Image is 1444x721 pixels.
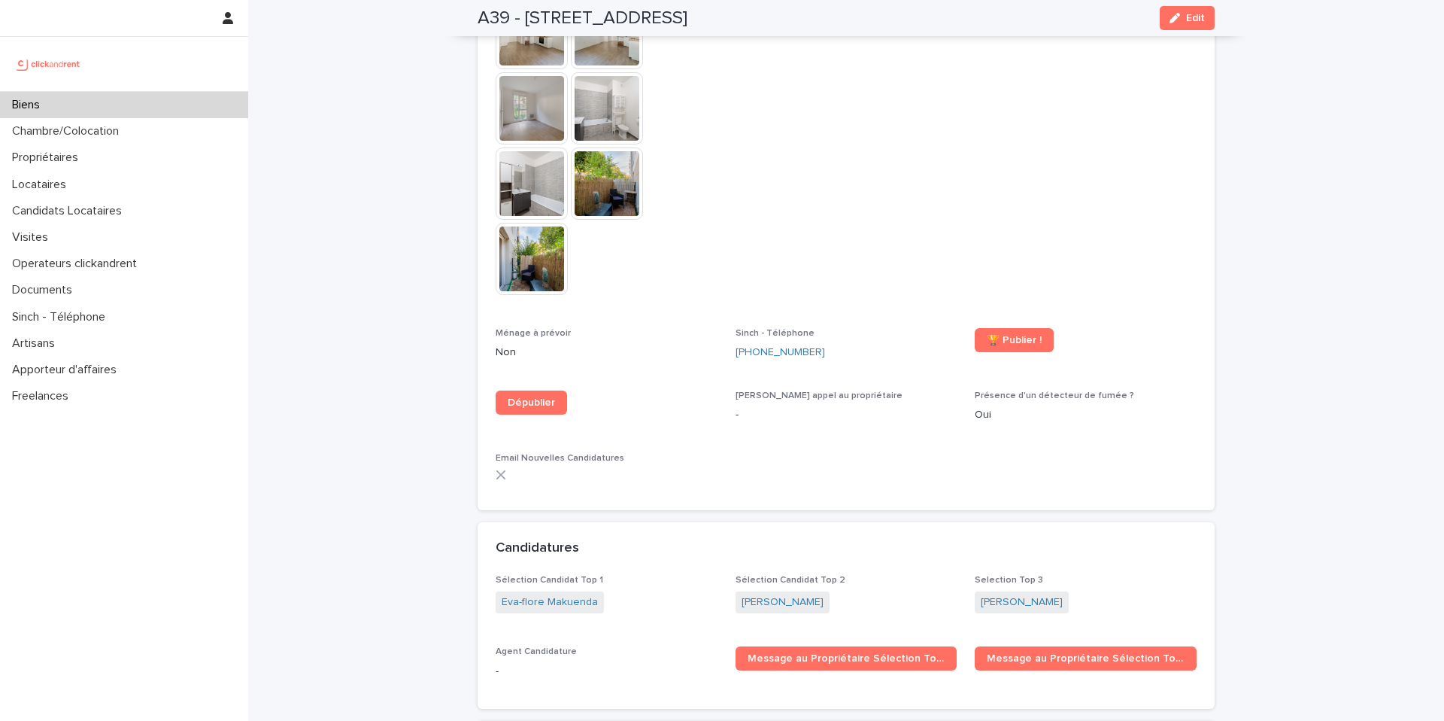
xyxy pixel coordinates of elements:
[1160,6,1215,30] button: Edit
[496,329,571,338] span: Ménage à prévoir
[736,329,815,338] span: Sinch - Téléphone
[12,49,85,79] img: UCB0brd3T0yccxBKYDjQ
[496,391,567,415] a: Dépublier
[6,336,67,351] p: Artisans
[496,345,717,360] p: Non
[736,576,845,585] span: Sélection Candidat Top 2
[736,391,902,400] span: [PERSON_NAME] appel au propriétaire
[496,540,579,557] h2: Candidatures
[1186,13,1205,23] span: Edit
[987,653,1185,664] span: Message au Propriétaire Sélection Top 2
[6,151,90,165] p: Propriétaires
[981,595,1063,610] a: [PERSON_NAME]
[736,347,825,357] ringoverc2c-number-84e06f14122c: [PHONE_NUMBER]
[736,347,825,357] ringoverc2c-84e06f14122c: Call with Ringover
[496,576,603,585] span: Sélection Candidat Top 1
[742,595,824,610] a: [PERSON_NAME]
[975,328,1054,352] a: 🏆 Publier !
[6,257,149,271] p: Operateurs clickandrent
[736,646,957,671] a: Message au Propriétaire Sélection Top 1
[478,8,687,29] h2: A39 - [STREET_ADDRESS]
[6,98,52,112] p: Biens
[6,204,134,218] p: Candidats Locataires
[736,407,957,423] p: -
[496,664,717,680] p: -
[6,283,84,297] p: Documents
[975,391,1134,400] span: Présence d'un détecteur de fumée ?
[6,389,80,403] p: Freelances
[6,230,60,245] p: Visites
[6,310,117,324] p: Sinch - Téléphone
[748,653,945,664] span: Message au Propriétaire Sélection Top 1
[496,647,577,656] span: Agent Candidature
[975,576,1043,585] span: Selection Top 3
[496,454,624,463] span: Email Nouvelles Candidatures
[975,407,1197,423] p: Oui
[975,646,1197,671] a: Message au Propriétaire Sélection Top 2
[987,335,1042,345] span: 🏆 Publier !
[6,124,131,138] p: Chambre/Colocation
[6,178,78,192] p: Locataires
[736,345,825,360] a: [PHONE_NUMBER]
[6,363,129,377] p: Apporteur d'affaires
[508,397,555,408] span: Dépublier
[502,595,598,610] a: Eva-flore Makuenda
